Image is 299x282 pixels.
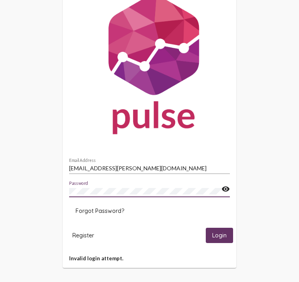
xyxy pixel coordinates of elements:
span: Login [212,232,227,239]
button: Forgot Password? [69,204,131,218]
button: Register [66,228,100,243]
mat-icon: visibility [221,184,230,194]
h5: Invalid login attempt. [69,255,230,262]
span: Forgot Password? [76,207,124,215]
button: Login [206,228,233,243]
span: Register [72,232,94,239]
